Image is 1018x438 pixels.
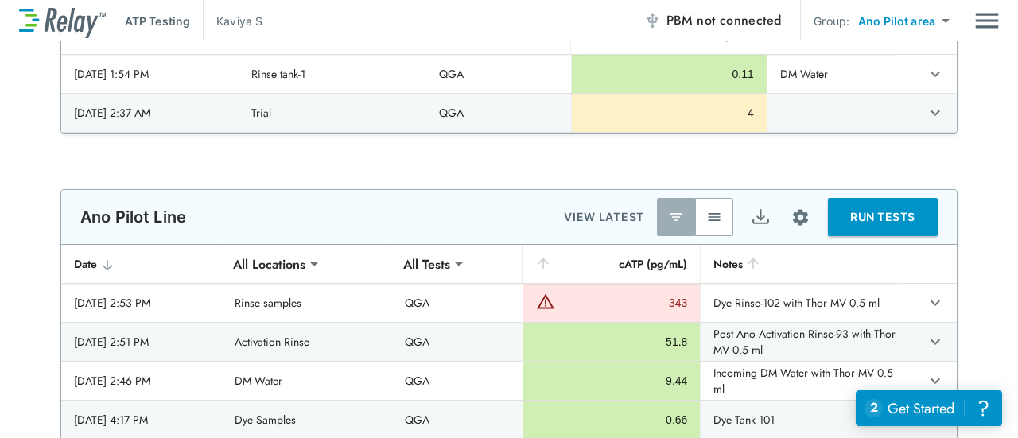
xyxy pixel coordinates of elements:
[564,207,644,227] p: VIEW LATEST
[74,334,209,350] div: [DATE] 2:51 PM
[536,292,555,311] img: Warning
[74,295,209,311] div: [DATE] 2:53 PM
[74,412,209,428] div: [DATE] 4:17 PM
[668,209,684,225] img: Latest
[426,94,571,132] td: QGA
[222,323,391,361] td: Activation Rinse
[922,60,949,87] button: expand row
[585,105,754,121] div: 4
[666,10,782,32] span: PBM
[239,94,426,132] td: Trial
[392,362,523,400] td: QGA
[80,207,186,227] p: Ano Pilot Line
[392,323,523,361] td: QGA
[74,66,226,82] div: [DATE] 1:54 PM
[751,207,771,227] img: Export Icon
[922,328,949,355] button: expand row
[61,16,957,133] table: sticky table
[216,13,262,29] p: Kaviya S
[19,4,106,38] img: LuminUltra Relay
[741,198,779,236] button: Export
[922,289,949,316] button: expand row
[559,295,687,311] div: 343
[222,284,391,322] td: Rinse samples
[74,373,209,389] div: [DATE] 2:46 PM
[779,196,822,238] button: Site setup
[426,55,571,93] td: QGA
[536,373,687,389] div: 9.44
[767,55,896,93] td: DM Water
[922,99,949,126] button: expand row
[697,11,781,29] span: not connected
[814,13,849,29] p: Group:
[713,254,888,273] div: Notes
[791,207,810,227] img: Settings Icon
[700,362,901,400] td: Incoming DM Water with Thor MV 0.5 ml
[828,198,938,236] button: RUN TESTS
[222,362,391,400] td: DM Water
[222,248,317,280] div: All Locations
[700,323,901,361] td: Post Ano Activation Rinse-93 with Thor MV 0.5 ml
[922,367,949,394] button: expand row
[975,6,999,36] img: Drawer Icon
[74,105,226,121] div: [DATE] 2:37 AM
[975,6,999,36] button: Main menu
[536,412,687,428] div: 0.66
[392,248,461,280] div: All Tests
[125,13,190,29] p: ATP Testing
[239,55,426,93] td: Rinse tank-1
[585,66,754,82] div: 0.11
[706,209,722,225] img: View All
[856,390,1002,426] iframe: Resource center
[61,245,222,284] th: Date
[392,284,523,322] td: QGA
[700,284,901,322] td: Dye Rinse-102 with Thor MV 0.5 ml
[536,334,687,350] div: 51.8
[535,254,687,273] div: cATP (pg/mL)
[638,5,788,37] button: PBM not connected
[644,13,660,29] img: Offline Icon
